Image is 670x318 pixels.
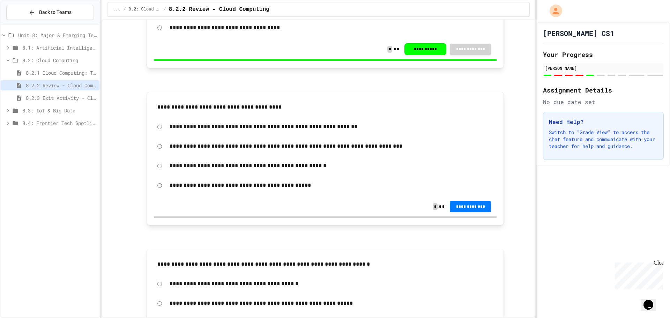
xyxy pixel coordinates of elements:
h2: Assignment Details [543,85,664,95]
span: / [123,7,126,12]
h3: Need Help? [549,118,658,126]
span: 8.2: Cloud Computing [22,57,97,64]
span: 8.1: Artificial Intelligence Basics [22,44,97,51]
h1: [PERSON_NAME] CS1 [543,28,614,38]
span: Back to Teams [39,9,72,16]
span: 8.2.2 Review - Cloud Computing [26,82,97,89]
p: Switch to "Grade View" to access the chat feature and communicate with your teacher for help and ... [549,129,658,150]
span: Unit 8: Major & Emerging Technologies [18,31,97,39]
h2: Your Progress [543,50,664,59]
span: 8.2: Cloud Computing [129,7,161,12]
div: My Account [542,3,564,19]
div: No due date set [543,98,664,106]
span: / [164,7,166,12]
span: ... [113,7,121,12]
button: Back to Teams [6,5,94,20]
div: Chat with us now!Close [3,3,48,44]
span: 8.2.2 Review - Cloud Computing [169,5,269,14]
span: 8.2.1 Cloud Computing: Transforming the Digital World [26,69,97,76]
iframe: chat widget [612,260,663,289]
div: [PERSON_NAME] [545,65,662,71]
span: 8.4: Frontier Tech Spotlight [22,119,97,127]
span: 8.2.3 Exit Activity - Cloud Service Detective [26,94,97,102]
span: 8.3: IoT & Big Data [22,107,97,114]
iframe: chat widget [641,290,663,311]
